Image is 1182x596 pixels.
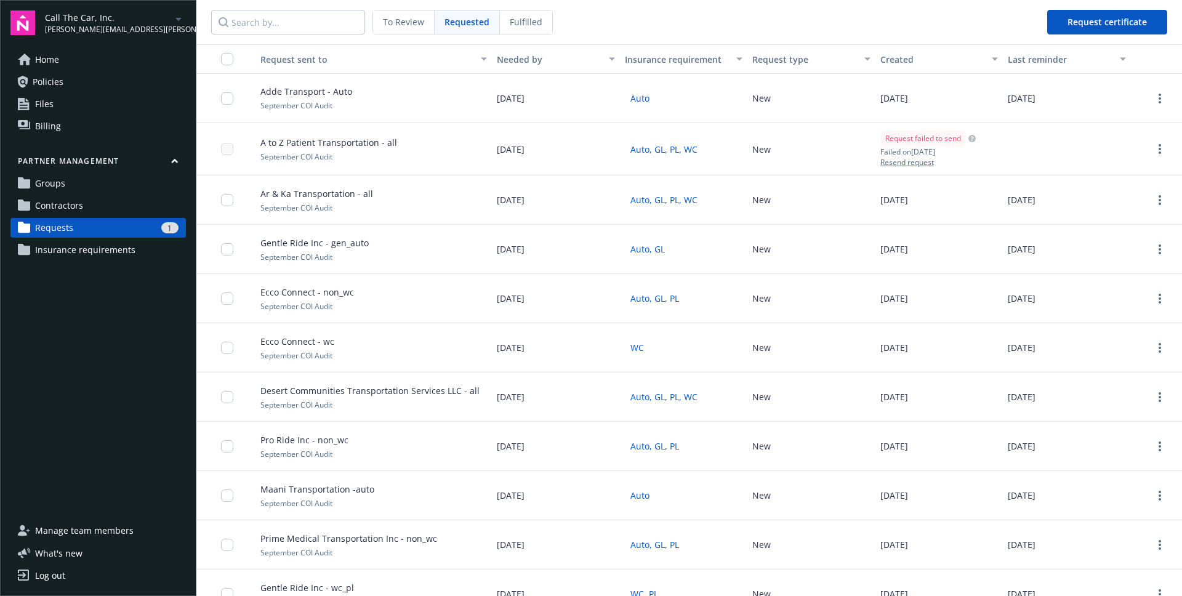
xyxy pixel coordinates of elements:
[10,240,186,260] a: Insurance requirements
[1152,538,1167,552] a: more
[497,143,525,156] span: [DATE]
[10,94,186,114] a: Files
[752,390,771,403] button: New
[620,44,748,74] button: Insurance requirement
[752,243,771,256] button: New
[880,193,908,206] span: [DATE]
[625,53,730,66] div: Insurance requirement
[752,53,857,66] div: Request type
[1008,440,1035,453] span: [DATE]
[260,252,332,262] span: September COI Audit
[221,92,233,105] input: Toggle Row Selected
[260,236,369,249] span: Gentle Ride Inc - gen_auto
[260,449,332,459] span: September COI Audit
[45,11,171,24] span: Call The Car, Inc.
[260,483,374,496] span: Maani Transportation -auto
[35,196,83,215] span: Contractors
[45,24,171,35] span: [PERSON_NAME][EMAIL_ADDRESS][PERSON_NAME][DOMAIN_NAME]
[880,147,976,157] span: Failed on [DATE]
[497,243,525,256] span: [DATE]
[752,193,771,206] button: New
[383,15,424,28] span: To Review
[625,289,685,308] button: Auto, GL, PL
[752,341,771,354] button: New
[625,140,703,159] button: Auto, GL, PL, WC
[221,342,233,354] input: Toggle Row Selected
[1152,91,1167,106] a: more
[260,100,332,111] span: September COI Audit
[1152,488,1167,503] a: more
[260,498,332,509] span: September COI Audit
[10,72,186,92] a: Policies
[497,341,525,354] span: [DATE]
[1152,291,1167,306] a: more
[10,196,186,215] a: Contractors
[625,338,649,357] button: WC
[497,390,525,403] span: [DATE]
[1047,10,1167,34] button: Request certificate
[752,292,771,305] button: New
[221,243,233,256] input: Toggle Row Selected
[260,203,332,213] span: September COI Audit
[752,92,771,105] button: New
[35,218,73,238] span: Requests
[880,390,908,403] span: [DATE]
[1152,439,1167,454] a: more
[260,151,332,162] span: September COI Audit
[497,53,601,66] div: Needed by
[221,194,233,206] input: Toggle Row Selected
[10,156,186,171] button: Partner management
[10,174,186,193] a: Groups
[10,50,186,70] a: Home
[1008,243,1035,256] span: [DATE]
[35,50,59,70] span: Home
[260,384,480,397] span: Desert Communities Transportation Services LLC - all
[260,301,332,312] span: September COI Audit
[35,174,65,193] span: Groups
[1008,538,1035,551] span: [DATE]
[885,133,961,144] span: Request failed to send
[510,15,542,28] span: Fulfilled
[211,10,365,34] input: Search by...
[260,547,332,558] span: September COI Audit
[260,335,334,348] span: Ecco Connect - wc
[260,433,348,446] span: Pro Ride Inc - non_wc
[35,116,61,136] span: Billing
[35,566,65,586] div: Log out
[161,222,179,233] div: 1
[497,292,525,305] span: [DATE]
[880,341,908,354] span: [DATE]
[260,85,352,98] span: Adde Transport - Auto
[260,136,397,149] span: A to Z Patient Transportation - all
[625,437,685,456] button: Auto, GL, PL
[221,489,233,502] input: Toggle Row Selected
[880,243,908,256] span: [DATE]
[10,547,102,560] button: What's new
[1152,242,1167,257] a: more
[1152,390,1167,405] a: more
[1008,92,1035,105] span: [DATE]
[880,440,908,453] span: [DATE]
[45,10,186,35] button: Call The Car, Inc.[PERSON_NAME][EMAIL_ADDRESS][PERSON_NAME][DOMAIN_NAME]arrowDropDown
[221,143,233,155] input: Toggle Row Selected
[35,547,82,560] span: What ' s new
[625,387,703,406] button: Auto, GL, PL, WC
[880,157,976,167] button: Resend request
[221,53,233,65] input: Select all
[35,94,54,114] span: Files
[260,532,437,545] span: Prime Medical Transportation Inc - non_wc
[1152,340,1167,355] a: more
[497,538,525,551] span: [DATE]
[880,538,908,551] span: [DATE]
[880,92,908,105] span: [DATE]
[880,292,908,305] span: [DATE]
[1152,193,1167,207] a: more
[221,292,233,305] input: Toggle Row Selected
[260,350,332,361] span: September COI Audit
[171,11,186,26] a: arrowDropDown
